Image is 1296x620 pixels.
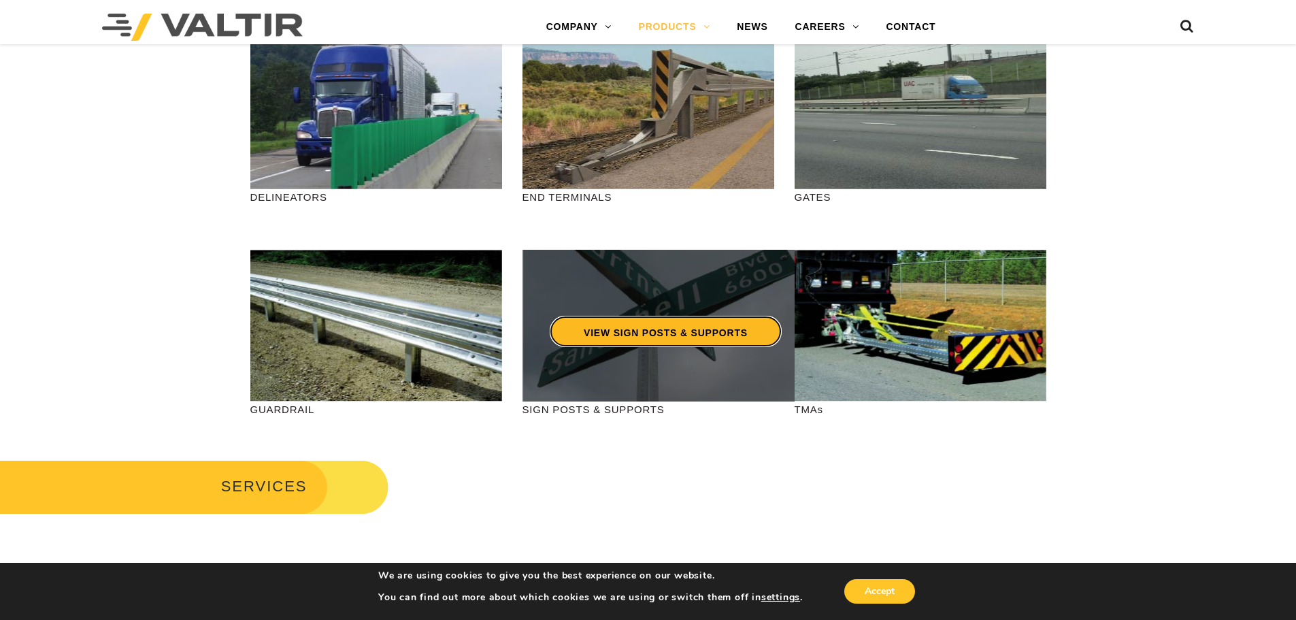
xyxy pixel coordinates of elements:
[378,591,803,604] p: You can find out more about which cookies we are using or switch them off in .
[872,14,949,41] a: CONTACT
[761,591,800,604] button: settings
[250,402,502,417] p: GUARDRAIL
[723,14,781,41] a: NEWS
[550,316,782,347] a: VIEW SIGN POSTS & SUPPORTS
[250,189,502,205] p: DELINEATORS
[782,14,873,41] a: CAREERS
[795,189,1046,205] p: GATES
[625,14,724,41] a: PRODUCTS
[533,14,625,41] a: COMPANY
[795,402,1046,417] p: TMAs
[844,579,915,604] button: Accept
[378,570,803,582] p: We are using cookies to give you the best experience on our website.
[102,14,303,41] img: Valtir
[522,402,774,417] p: SIGN POSTS & SUPPORTS
[522,189,774,205] p: END TERMINALS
